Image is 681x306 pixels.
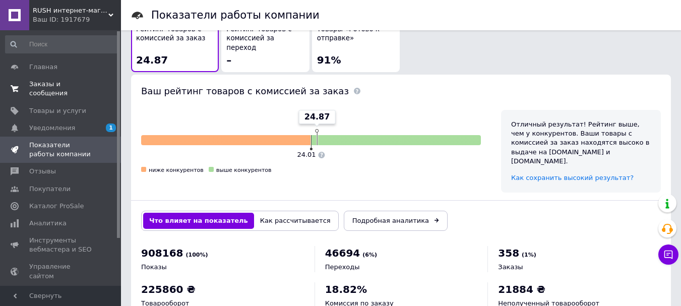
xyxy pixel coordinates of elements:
span: Рейтинг товаров с комиссией за переход [226,25,304,53]
input: Поиск [5,35,119,53]
span: Уведомления [29,124,75,133]
span: Покупатели [29,185,71,194]
span: Управление сайтом [29,262,93,280]
span: 21884 ₴ [498,283,545,295]
span: Заказы [498,263,523,271]
span: Показы [141,263,167,271]
span: 908168 [141,247,183,259]
span: – [226,54,231,66]
span: Ваш рейтинг товаров с комиссией за заказ [141,86,349,96]
span: 24.87 [304,111,330,123]
button: Рейтинг товаров с комиссией за заказ24.87 [131,20,219,72]
span: (6%) [362,252,377,258]
span: Аналитика [29,219,67,228]
span: (1%) [522,252,536,258]
span: Инструменты вебмастера и SEO [29,236,93,254]
a: Как сохранить высокий результат? [511,174,634,181]
span: 1 [106,124,116,132]
span: Переходы [325,263,360,271]
h1: Показатели работы компании [151,9,320,21]
div: Отличный результат! Рейтинг выше, чем у конкурентов. Ваши товары с комиссией за заказ находятся в... [511,120,651,166]
span: Главная [29,63,57,72]
span: Показатели работы компании [29,141,93,159]
span: Товары «Готово к отправке» [317,25,395,43]
span: Товары и услуги [29,106,86,115]
span: 358 [498,247,519,259]
span: 91% [317,54,341,66]
button: Что влияет на показатель [143,213,254,229]
span: 46694 [325,247,360,259]
button: Как рассчитывается [254,213,337,229]
button: Чат с покупателем [658,244,678,265]
span: 24.01 [297,151,316,158]
a: Подробная аналитика [344,211,448,231]
span: 24.87 [136,54,168,66]
span: Каталог ProSale [29,202,84,211]
button: Рейтинг товаров с комиссией за переход– [221,20,309,72]
button: Товары «Готово к отправке»91% [312,20,400,72]
span: выше конкурентов [216,167,272,173]
span: 18.82% [325,283,367,295]
span: 225860 ₴ [141,283,196,295]
div: Ваш ID: 1917679 [33,15,121,24]
span: Заказы и сообщения [29,80,93,98]
span: Рейтинг товаров с комиссией за заказ [136,25,214,43]
span: Отзывы [29,167,56,176]
span: ниже конкурентов [149,167,204,173]
span: RUSH интернет-магазин женской одежды [33,6,108,15]
span: (100%) [186,252,208,258]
